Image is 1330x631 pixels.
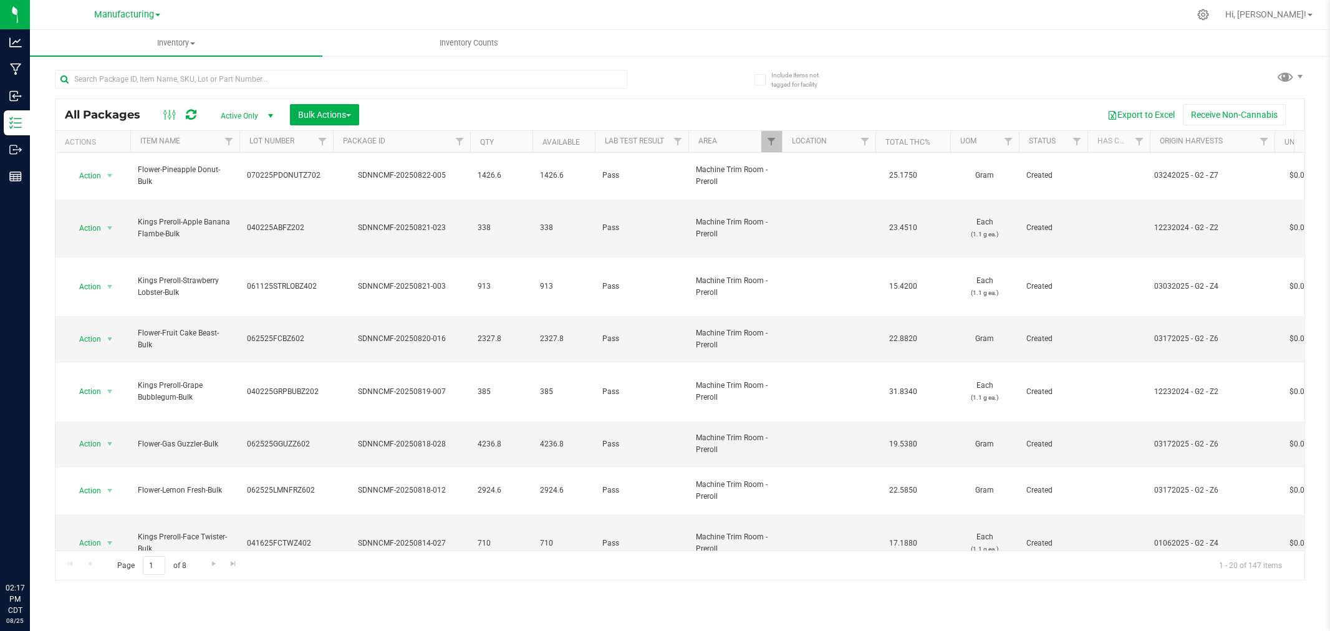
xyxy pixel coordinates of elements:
[65,108,153,122] span: All Packages
[247,333,325,345] span: 062525FCBZ602
[423,37,515,49] span: Inventory Counts
[1026,170,1080,181] span: Created
[138,438,232,450] span: Flower-Gas Guzzler-Bulk
[958,228,1011,240] p: (1.1 g ea.)
[1154,537,1271,549] div: 01062025 - G2 - Z4
[1154,484,1271,496] div: 03172025 - G2 - Z6
[1026,222,1080,234] span: Created
[331,484,472,496] div: SDNNCMF-20250818-012
[696,327,774,351] span: Machine Trim Room - Preroll
[998,131,1019,152] a: Filter
[696,479,774,503] span: Machine Trim Room - Preroll
[1154,222,1271,234] div: 12232024 - G2 - Z2
[331,222,472,234] div: SDNNCMF-20250821-023
[540,170,587,181] span: 1426.6
[68,383,102,400] span: Action
[602,386,681,398] span: Pass
[12,531,50,569] iframe: Resource center
[540,222,587,234] span: 338
[1209,556,1292,575] span: 1 - 20 of 147 items
[6,616,24,625] p: 08/25
[1154,438,1271,450] div: 03172025 - G2 - Z6
[883,277,923,296] span: 15.4200
[542,138,580,147] a: Available
[883,166,923,185] span: 25.1750
[540,484,587,496] span: 2924.6
[138,484,232,496] span: Flower-Lemon Fresh-Bulk
[958,484,1011,496] span: Gram
[698,137,717,145] a: Area
[540,386,587,398] span: 385
[602,170,681,181] span: Pass
[602,537,681,549] span: Pass
[9,90,22,102] inline-svg: Inbound
[298,110,351,120] span: Bulk Actions
[883,383,923,401] span: 31.8340
[478,537,525,549] span: 710
[343,137,385,145] a: Package ID
[1029,137,1056,145] a: Status
[1026,537,1080,549] span: Created
[696,216,774,240] span: Machine Trim Room - Preroll
[140,137,180,145] a: Item Name
[958,170,1011,181] span: Gram
[1087,131,1150,153] th: Has COA
[65,138,125,147] div: Actions
[540,333,587,345] span: 2327.8
[771,70,834,89] span: Include items not tagged for facility
[290,104,359,125] button: Bulk Actions
[30,37,322,49] span: Inventory
[478,386,525,398] span: 385
[602,484,681,496] span: Pass
[885,138,930,147] a: Total THC%
[1026,438,1080,450] span: Created
[855,131,875,152] a: Filter
[9,170,22,183] inline-svg: Reports
[883,435,923,453] span: 19.5380
[249,137,294,145] a: Lot Number
[1129,131,1150,152] a: Filter
[68,482,102,499] span: Action
[247,537,325,549] span: 041625FCTWZ402
[138,216,232,240] span: Kings Preroll-Apple Banana Flambe-Bulk
[1254,131,1275,152] a: Filter
[9,117,22,129] inline-svg: Inventory
[478,222,525,234] span: 338
[1026,333,1080,345] span: Created
[247,222,325,234] span: 040225ABFZ202
[331,438,472,450] div: SDNNCMF-20250818-028
[602,281,681,292] span: Pass
[1195,9,1211,21] div: Manage settings
[247,484,325,496] span: 062525LMNFRZ602
[1154,386,1271,398] div: 12232024 - G2 - Z2
[1225,9,1306,19] span: Hi, [PERSON_NAME]!
[1154,281,1271,292] div: 03032025 - G2 - Z4
[1154,170,1271,181] div: 03242025 - G2 - Z7
[958,392,1011,403] p: (1.1 g ea.)
[331,281,472,292] div: SDNNCMF-20250821-003
[478,333,525,345] span: 2327.8
[540,438,587,450] span: 4236.8
[958,438,1011,450] span: Gram
[883,481,923,499] span: 22.5850
[696,531,774,555] span: Machine Trim Room - Preroll
[143,556,165,576] input: 1
[102,167,118,185] span: select
[958,333,1011,345] span: Gram
[247,386,325,398] span: 040225GRPBUBZ202
[102,330,118,348] span: select
[602,438,681,450] span: Pass
[9,63,22,75] inline-svg: Manufacturing
[1154,333,1271,345] div: 03172025 - G2 - Z6
[102,383,118,400] span: select
[450,131,470,152] a: Filter
[9,143,22,156] inline-svg: Outbound
[696,275,774,299] span: Machine Trim Room - Preroll
[102,534,118,552] span: select
[331,333,472,345] div: SDNNCMF-20250820-016
[478,484,525,496] span: 2924.6
[1026,484,1080,496] span: Created
[102,219,118,237] span: select
[602,333,681,345] span: Pass
[478,438,525,450] span: 4236.8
